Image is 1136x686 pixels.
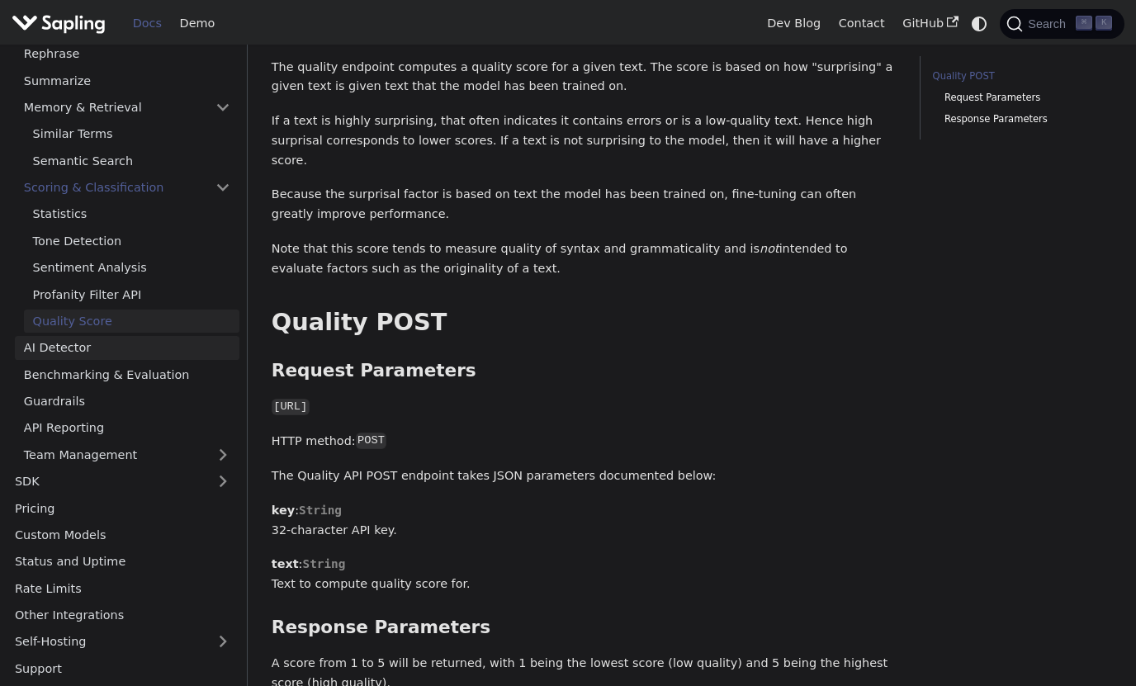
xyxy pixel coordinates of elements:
[356,433,387,449] code: POST
[171,11,224,36] a: Demo
[206,470,239,494] button: Expand sidebar category 'SDK'
[272,501,897,541] p: : 32-character API key.
[6,550,239,574] a: Status and Uptime
[6,576,239,600] a: Rate Limits
[1076,16,1092,31] kbd: ⌘
[6,630,239,654] a: Self-Hosting
[15,42,239,66] a: Rephrase
[15,390,239,414] a: Guardrails
[830,11,894,36] a: Contact
[24,282,239,306] a: Profanity Filter API
[1000,9,1124,39] button: Search (Command+K)
[272,432,897,452] p: HTTP method:
[15,96,239,120] a: Memory & Retrieval
[12,12,106,35] img: Sapling.ai
[24,122,239,146] a: Similar Terms
[24,310,239,334] a: Quality Score
[272,555,897,594] p: : Text to compute quality score for.
[893,11,967,36] a: GitHub
[272,399,310,415] code: [URL]
[6,470,206,494] a: SDK
[272,466,897,486] p: The Quality API POST endpoint takes JSON parameters documented below:
[758,11,829,36] a: Dev Blog
[944,90,1100,106] a: Request Parameters
[6,523,239,547] a: Custom Models
[272,308,897,338] h2: Quality POST
[272,617,897,639] h3: Response Parameters
[6,603,239,627] a: Other Integrations
[933,69,1106,84] a: Quality POST
[1096,16,1112,31] kbd: K
[15,336,239,360] a: AI Detector
[15,69,239,92] a: Summarize
[272,504,295,517] strong: key
[302,557,345,570] span: String
[6,656,239,680] a: Support
[272,185,897,225] p: Because the surprisal factor is based on text the model has been trained on, fine-tuning can ofte...
[6,496,239,520] a: Pricing
[272,111,897,170] p: If a text is highly surprising, that often indicates it contains errors or is a low-quality text....
[15,442,239,466] a: Team Management
[272,58,897,97] p: The quality endpoint computes a quality score for a given text. The score is based on how "surpri...
[12,12,111,35] a: Sapling.ai
[24,202,239,226] a: Statistics
[968,12,992,35] button: Switch between dark and light mode (currently system mode)
[124,11,171,36] a: Docs
[299,504,342,517] span: String
[272,239,897,279] p: Note that this score tends to measure quality of syntax and grammaticality and is intended to eva...
[272,360,897,382] h3: Request Parameters
[272,557,299,570] strong: text
[15,416,239,440] a: API Reporting
[15,176,239,200] a: Scoring & Classification
[760,242,779,255] em: not
[15,362,239,386] a: Benchmarking & Evaluation
[24,229,239,253] a: Tone Detection
[1023,17,1076,31] span: Search
[24,149,239,173] a: Semantic Search
[24,256,239,280] a: Sentiment Analysis
[944,111,1100,127] a: Response Parameters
